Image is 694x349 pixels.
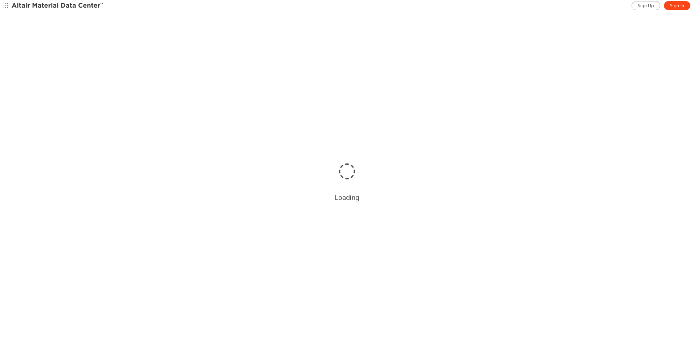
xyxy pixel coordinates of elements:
[632,1,660,10] a: Sign Up
[664,1,690,10] a: Sign In
[638,3,654,9] span: Sign Up
[335,193,359,202] div: Loading
[670,3,684,9] span: Sign In
[12,2,104,9] img: Altair Material Data Center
